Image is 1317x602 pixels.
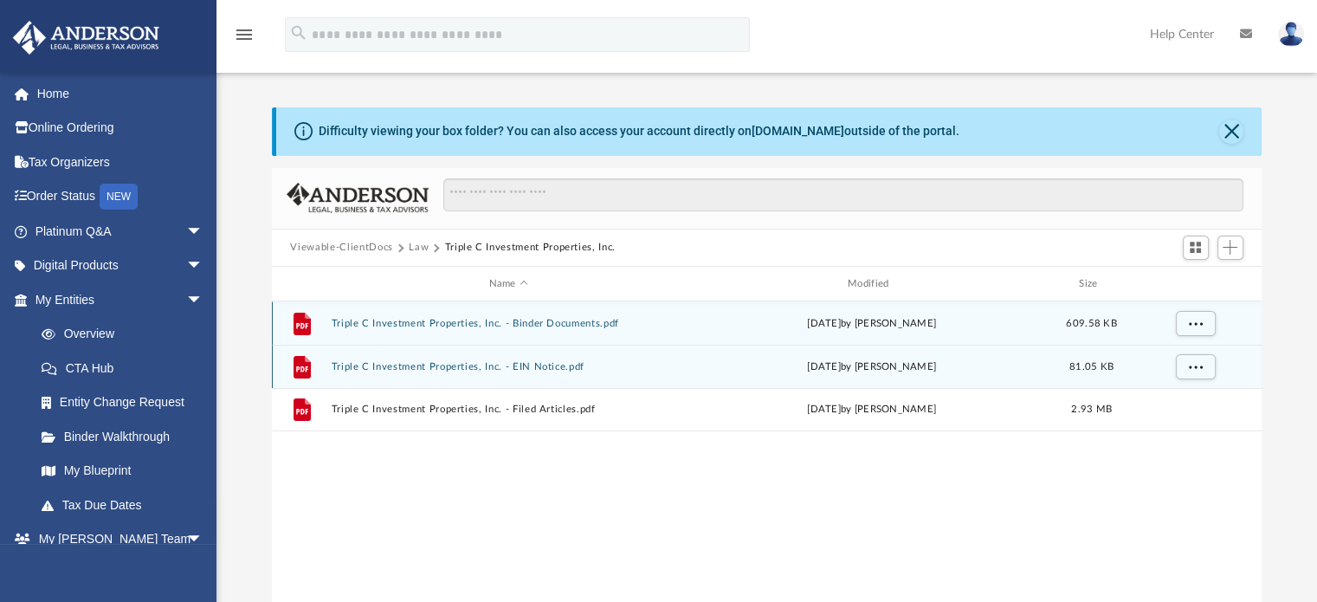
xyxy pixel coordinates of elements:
[12,214,229,249] a: Platinum Q&Aarrow_drop_down
[409,240,429,256] button: Law
[694,403,1049,418] div: [DATE] by [PERSON_NAME]
[443,178,1243,211] input: Search files and folders
[100,184,138,210] div: NEW
[234,33,255,45] a: menu
[279,276,322,292] div: id
[1068,362,1113,372] span: 81.05 KB
[12,249,229,283] a: Digital Productsarrow_drop_down
[331,361,686,372] button: Triple C Investment Properties, Inc. - EIN Notice.pdf
[290,240,392,256] button: Viewable-ClientDocs
[24,351,229,385] a: CTA Hub
[8,21,165,55] img: Anderson Advisors Platinum Portal
[12,76,229,111] a: Home
[234,24,255,45] i: menu
[12,522,221,557] a: My [PERSON_NAME] Teamarrow_drop_down
[694,276,1049,292] div: Modified
[1217,236,1243,260] button: Add
[319,122,959,140] div: Difficulty viewing your box folder? You can also access your account directly on outside of the p...
[186,522,221,558] span: arrow_drop_down
[1071,405,1112,415] span: 2.93 MB
[1056,276,1126,292] div: Size
[24,317,229,352] a: Overview
[1183,236,1209,260] button: Switch to Grid View
[186,249,221,284] span: arrow_drop_down
[331,318,686,329] button: Triple C Investment Properties, Inc. - Binder Documents.pdf
[289,23,308,42] i: search
[186,282,221,318] span: arrow_drop_down
[1133,276,1255,292] div: id
[186,214,221,249] span: arrow_drop_down
[24,419,229,454] a: Binder Walkthrough
[12,145,229,179] a: Tax Organizers
[694,316,1049,332] div: [DATE] by [PERSON_NAME]
[331,405,686,416] button: Triple C Investment Properties, Inc. - Filed Articles.pdf
[12,282,229,317] a: My Entitiesarrow_drop_down
[694,359,1049,375] div: [DATE] by [PERSON_NAME]
[24,488,229,522] a: Tax Due Dates
[752,124,844,138] a: [DOMAIN_NAME]
[12,179,229,215] a: Order StatusNEW
[1278,22,1304,47] img: User Pic
[24,454,221,489] a: My Blueprint
[12,111,229,146] a: Online Ordering
[1175,354,1215,380] button: More options
[1175,311,1215,337] button: More options
[330,276,686,292] div: Name
[1219,120,1243,144] button: Close
[444,240,615,256] button: Triple C Investment Properties, Inc.
[1066,319,1116,328] span: 609.58 KB
[24,385,229,420] a: Entity Change Request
